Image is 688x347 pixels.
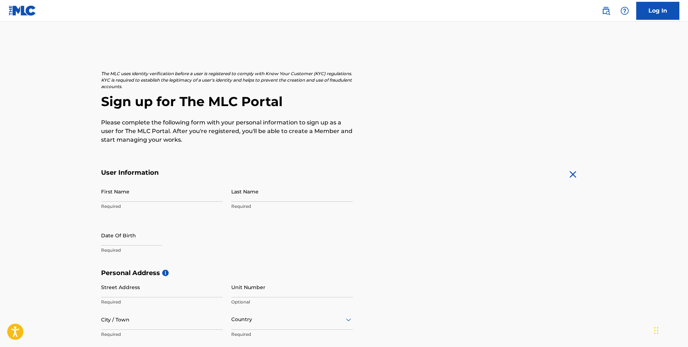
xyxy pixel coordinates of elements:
[101,247,223,254] p: Required
[652,312,688,347] iframe: Chat Widget
[636,2,679,20] a: Log In
[599,4,613,18] a: Public Search
[101,70,353,90] p: The MLC uses identity verification before a user is registered to comply with Know Your Customer ...
[620,6,629,15] img: help
[101,269,587,277] h5: Personal Address
[9,5,36,16] img: MLC Logo
[162,270,169,276] span: i
[602,6,610,15] img: search
[101,118,353,144] p: Please complete the following form with your personal information to sign up as a user for The ML...
[567,169,579,180] img: close
[101,203,223,210] p: Required
[231,299,353,305] p: Optional
[101,299,223,305] p: Required
[231,331,353,338] p: Required
[101,93,587,110] h2: Sign up for The MLC Portal
[101,331,223,338] p: Required
[618,4,632,18] div: Help
[231,203,353,210] p: Required
[654,320,659,341] div: Drag
[101,169,353,177] h5: User Information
